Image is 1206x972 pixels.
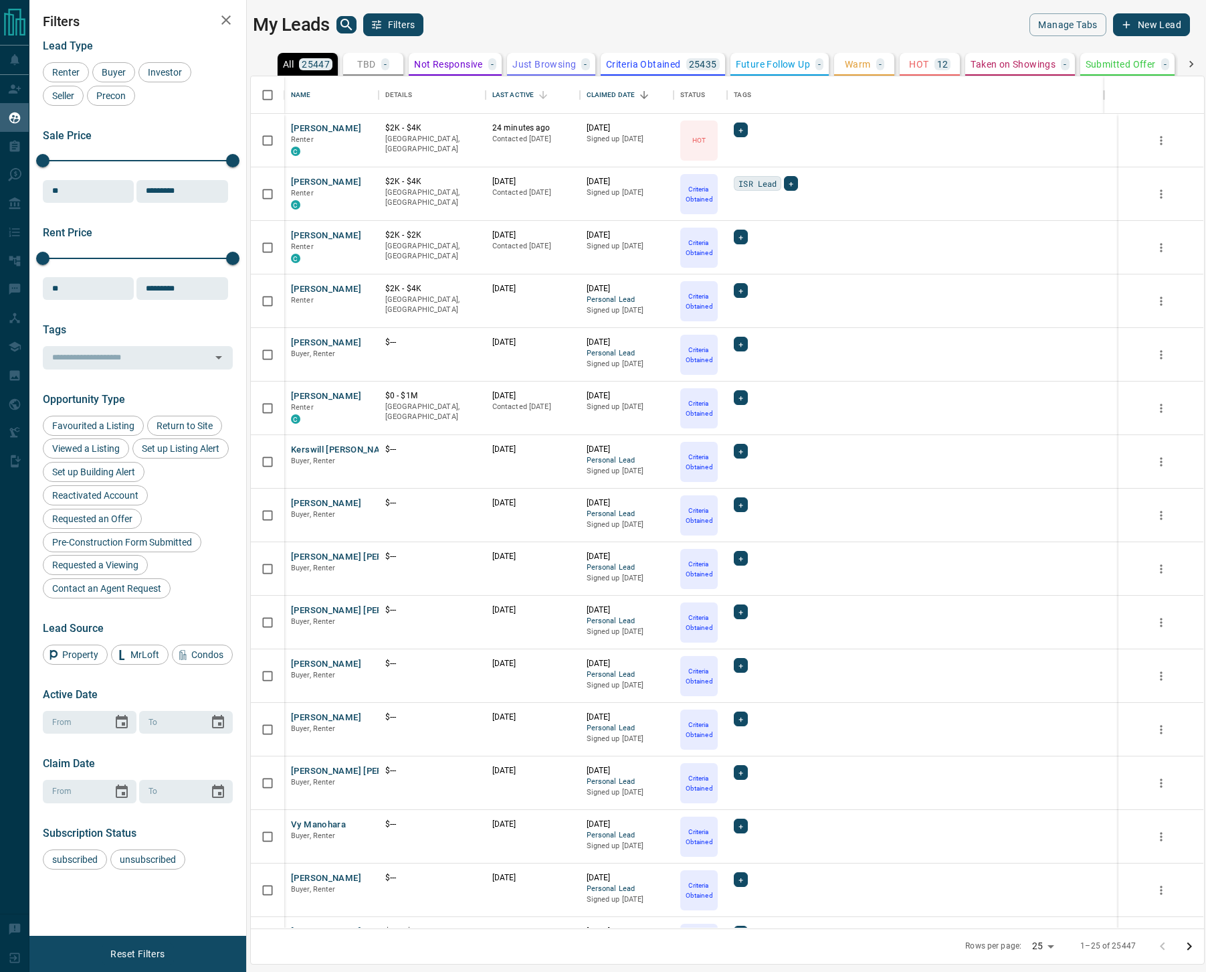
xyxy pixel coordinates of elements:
[587,134,668,145] p: Signed up [DATE]
[47,513,137,524] span: Requested an Offer
[291,242,314,251] span: Renter
[492,712,573,723] p: [DATE]
[43,688,98,701] span: Active Date
[734,337,748,351] div: +
[209,348,228,367] button: Open
[126,649,164,660] span: MrLoft
[680,76,705,114] div: Status
[385,187,479,208] p: [GEOGRAPHIC_DATA], [GEOGRAPHIC_DATA]
[587,466,668,477] p: Signed up [DATE]
[587,551,668,562] p: [DATE]
[587,604,668,616] p: [DATE]
[587,519,668,530] p: Signed up [DATE]
[291,497,361,510] button: [PERSON_NAME]
[734,230,748,244] div: +
[110,849,185,870] div: unsubscribed
[682,613,716,633] p: Criteria Obtained
[291,200,300,210] div: condos.ca
[47,490,143,501] span: Reactivated Account
[682,345,716,365] p: Criteria Obtained
[102,943,173,965] button: Reset Filters
[587,76,635,114] div: Claimed Date
[492,551,573,562] p: [DATE]
[587,283,668,295] p: [DATE]
[587,562,668,574] span: Personal Lead
[108,709,135,736] button: Choose date
[291,337,361,349] button: [PERSON_NAME]
[291,885,336,894] span: Buyer, Renter
[734,497,748,512] div: +
[43,62,89,82] div: Renter
[1151,613,1171,633] button: more
[682,452,716,472] p: Criteria Obtained
[385,230,479,241] p: $2K - $2K
[587,337,668,348] p: [DATE]
[734,712,748,726] div: +
[291,671,336,679] span: Buyer, Renter
[492,765,573,777] p: [DATE]
[291,123,361,135] button: [PERSON_NAME]
[492,819,573,830] p: [DATE]
[909,60,928,69] p: HOT
[1151,773,1171,793] button: more
[492,658,573,669] p: [DATE]
[486,76,580,114] div: Last Active
[789,177,793,190] span: +
[965,941,1021,952] p: Rows per page:
[682,398,716,418] p: Criteria Obtained
[87,86,135,106] div: Precon
[727,76,1104,114] div: Tags
[43,13,233,29] h2: Filters
[492,187,573,198] p: Contacted [DATE]
[738,337,743,351] span: +
[43,86,84,106] div: Seller
[97,67,130,78] span: Buyer
[43,578,171,598] div: Contact an Agent Request
[291,135,314,144] span: Renter
[736,60,810,69] p: Future Follow Up
[43,39,93,52] span: Lead Type
[879,60,882,69] p: -
[108,779,135,805] button: Choose date
[291,414,300,424] div: condos.ca
[43,226,92,239] span: Rent Price
[580,76,674,114] div: Claimed Date
[302,60,330,69] p: 25447
[734,76,751,114] div: Tags
[291,349,336,358] span: Buyer, Renter
[738,659,743,672] span: +
[734,123,748,137] div: +
[291,551,433,564] button: [PERSON_NAME] [PERSON_NAME]
[47,90,79,101] span: Seller
[47,583,166,594] span: Contact an Agent Request
[587,573,668,584] p: Signed up [DATE]
[47,854,102,865] span: subscribed
[414,60,483,69] p: Not Responsive
[1064,60,1066,69] p: -
[587,658,668,669] p: [DATE]
[587,390,668,402] p: [DATE]
[132,438,229,459] div: Set up Listing Alert
[291,926,361,939] button: [PERSON_NAME]
[738,926,743,940] span: +
[291,724,336,733] span: Buyer, Renter
[47,560,143,570] span: Requested a Viewing
[587,123,668,134] p: [DATE]
[738,712,743,726] span: +
[1151,398,1171,418] button: more
[385,658,479,669] p: $---
[111,645,169,665] div: MrLoft
[43,827,136,839] span: Subscription Status
[291,176,361,189] button: [PERSON_NAME]
[47,537,197,548] span: Pre-Construction Form Submitted
[47,67,84,78] span: Renter
[682,827,716,847] p: Criteria Obtained
[492,444,573,455] p: [DATE]
[587,402,668,412] p: Signed up [DATE]
[587,872,668,884] p: [DATE]
[492,337,573,348] p: [DATE]
[1151,452,1171,472] button: more
[492,926,573,937] p: 12 hours ago
[738,552,743,565] span: +
[587,894,668,905] p: Signed up [DATE]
